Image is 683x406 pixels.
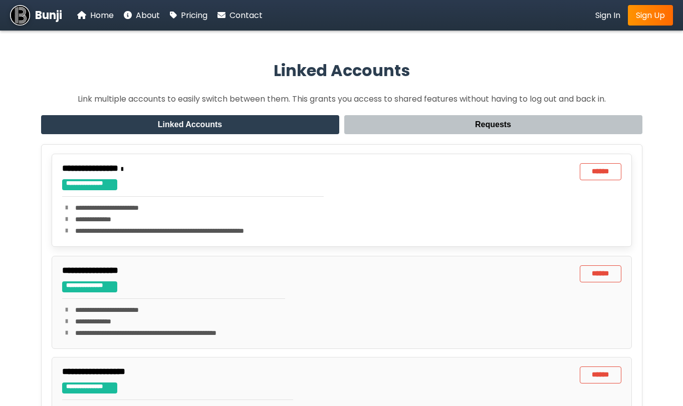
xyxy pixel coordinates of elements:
[595,10,620,21] span: Sign In
[90,10,114,21] span: Home
[10,5,30,25] img: Bunji Dental Referral Management
[344,115,642,134] button: Requests
[41,59,642,83] h2: Linked Accounts
[181,10,207,21] span: Pricing
[628,5,673,26] a: Sign Up
[10,5,62,25] a: Bunji
[636,10,665,21] span: Sign Up
[35,7,62,24] span: Bunji
[124,9,160,22] a: About
[136,10,160,21] span: About
[170,9,207,22] a: Pricing
[41,93,642,105] p: Link multiple accounts to easily switch between them. This grants you access to shared features w...
[41,115,339,134] button: Linked Accounts
[77,9,114,22] a: Home
[217,9,263,22] a: Contact
[595,9,620,22] a: Sign In
[230,10,263,21] span: Contact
